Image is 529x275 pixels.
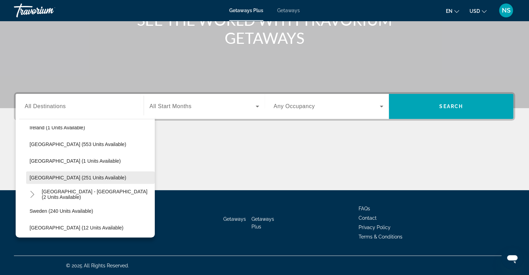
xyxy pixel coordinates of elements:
span: All Destinations [25,103,66,109]
a: Getaways [277,8,300,13]
span: [GEOGRAPHIC_DATA] - [GEOGRAPHIC_DATA] (2 units available) [42,189,151,200]
a: Getaways [223,216,246,222]
button: Sweden (240 units available) [26,205,155,217]
a: Contact [359,215,377,221]
span: NS [502,7,511,14]
span: USD [470,8,480,14]
span: [GEOGRAPHIC_DATA] (251 units available) [30,175,126,180]
a: FAQs [359,206,370,211]
span: [GEOGRAPHIC_DATA] (553 units available) [30,141,126,147]
button: User Menu [497,3,515,18]
a: Getaways Plus [229,8,263,13]
div: Search widget [16,94,513,119]
span: [GEOGRAPHIC_DATA] (12 units available) [30,225,123,230]
span: Sweden (240 units available) [30,208,93,214]
a: Travorium [14,1,83,19]
span: [GEOGRAPHIC_DATA] (1 units available) [30,158,121,164]
span: Ireland (1 units available) [30,125,85,130]
a: Privacy Policy [359,225,391,230]
a: Getaways Plus [251,216,274,229]
span: © 2025 All Rights Reserved. [66,263,129,268]
span: en [446,8,452,14]
button: [GEOGRAPHIC_DATA] (1 units available) [26,155,155,167]
button: [GEOGRAPHIC_DATA] - [GEOGRAPHIC_DATA] (2 units available) [38,188,155,201]
button: Ireland (1 units available) [26,121,155,134]
button: Change currency [470,6,487,16]
button: Search [389,94,513,119]
span: Search [439,104,463,109]
button: [GEOGRAPHIC_DATA] (553 units available) [26,138,155,151]
iframe: Кнопка запуска окна обмена сообщениями [501,247,523,269]
span: All Start Months [150,103,192,109]
button: Change language [446,6,459,16]
span: Any Occupancy [274,103,315,109]
a: Terms & Conditions [359,234,402,240]
button: Toggle Spain - Canary Islands (2 units available) [26,188,38,201]
button: [GEOGRAPHIC_DATA] (12 units available) [26,221,155,234]
h1: SEE THE WORLD WITH TRAVORIUM GETAWAYS [134,11,395,47]
button: [GEOGRAPHIC_DATA] (251 units available) [26,171,155,184]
